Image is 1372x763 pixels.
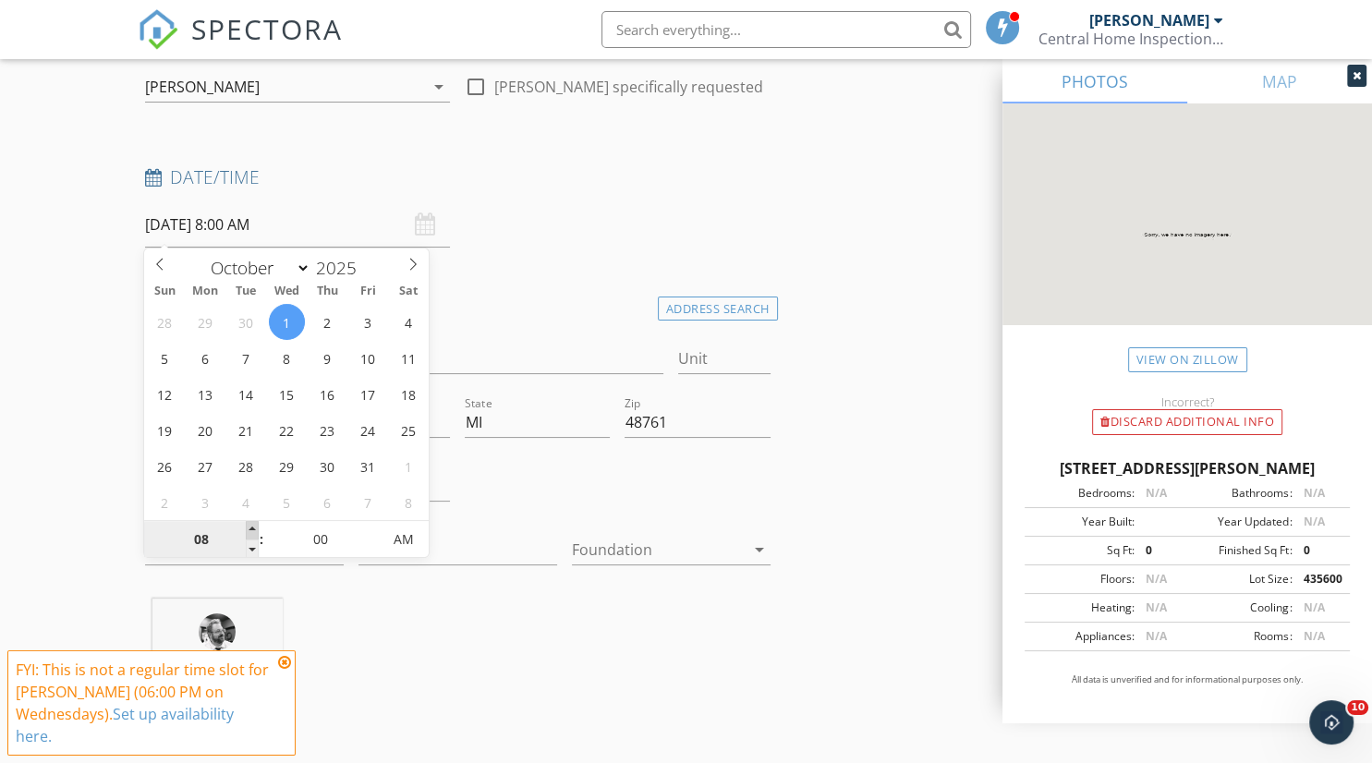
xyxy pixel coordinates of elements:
span: Sat [388,285,429,297]
span: Click to toggle [378,521,429,558]
div: Rooms: [1187,628,1292,645]
span: N/A [1146,628,1167,644]
span: October 22, 2025 [269,412,305,448]
i: arrow_drop_down [748,539,771,561]
span: October 5, 2025 [147,340,183,376]
span: October 8, 2025 [269,340,305,376]
span: October 17, 2025 [350,376,386,412]
div: Lot Size: [1187,571,1292,587]
span: October 23, 2025 [310,412,346,448]
a: MAP [1187,59,1372,103]
a: PHOTOS [1002,59,1187,103]
span: Fri [347,285,388,297]
div: Address Search [658,297,778,321]
div: Discard Additional info [1092,409,1282,435]
h4: Date/Time [145,165,771,189]
span: Tue [225,285,266,297]
span: October 20, 2025 [188,412,224,448]
span: October 19, 2025 [147,412,183,448]
span: November 2, 2025 [147,484,183,520]
div: 0 [1292,542,1344,559]
div: [PERSON_NAME] [145,79,260,95]
span: November 8, 2025 [391,484,427,520]
span: 10 [1347,700,1368,715]
input: Search everything... [601,11,971,48]
span: October 16, 2025 [310,376,346,412]
span: October 7, 2025 [228,340,264,376]
div: Bedrooms: [1030,485,1135,502]
span: N/A [1303,628,1324,644]
input: Select date [145,202,451,248]
span: Sun [144,285,185,297]
div: Incorrect? [1002,394,1372,409]
div: Bathrooms: [1187,485,1292,502]
span: October 2, 2025 [310,304,346,340]
span: October 6, 2025 [188,340,224,376]
span: October 14, 2025 [228,376,264,412]
div: Year Updated: [1187,514,1292,530]
a: SPECTORA [138,25,343,64]
span: September 29, 2025 [188,304,224,340]
span: October 25, 2025 [391,412,427,448]
span: September 30, 2025 [228,304,264,340]
span: October 9, 2025 [310,340,346,376]
span: N/A [1303,599,1324,615]
span: N/A [1303,485,1324,501]
span: October 30, 2025 [310,448,346,484]
span: November 6, 2025 [310,484,346,520]
span: Thu [307,285,347,297]
p: All data is unverified and for informational purposes only. [1025,673,1350,686]
span: October 31, 2025 [350,448,386,484]
div: Appliances: [1030,628,1135,645]
iframe: Intercom live chat [1309,700,1354,745]
div: [STREET_ADDRESS][PERSON_NAME] [1025,457,1350,479]
div: Year Built: [1030,514,1135,530]
input: Year [310,256,371,280]
span: October 29, 2025 [269,448,305,484]
img: streetview [1002,103,1372,369]
span: SPECTORA [191,9,343,48]
span: November 3, 2025 [188,484,224,520]
a: View on Zillow [1128,347,1247,372]
span: October 11, 2025 [391,340,427,376]
span: October 18, 2025 [391,376,427,412]
span: Wed [266,285,307,297]
span: October 28, 2025 [228,448,264,484]
span: October 21, 2025 [228,412,264,448]
span: October 27, 2025 [188,448,224,484]
div: Sq Ft: [1030,542,1135,559]
div: 435600 [1292,571,1344,587]
span: October 12, 2025 [147,376,183,412]
div: Central Home Inspections Inc [1038,30,1223,48]
span: November 7, 2025 [350,484,386,520]
img: 7689e232b338fdaba10204872177eea1_c5_1080x1080.jpeg [199,613,236,650]
span: November 1, 2025 [391,448,427,484]
img: The Best Home Inspection Software - Spectora [138,9,178,50]
span: October 24, 2025 [350,412,386,448]
div: Finished Sq Ft: [1187,542,1292,559]
span: : [259,521,264,558]
i: arrow_drop_down [428,76,450,98]
span: October 10, 2025 [350,340,386,376]
div: [PERSON_NAME] [1089,11,1209,30]
span: N/A [1303,514,1324,529]
span: October 3, 2025 [350,304,386,340]
div: Floors: [1030,571,1135,587]
a: Set up availability here. [16,704,234,746]
div: Cooling: [1187,599,1292,616]
label: [PERSON_NAME] specifically requested [494,78,763,96]
span: October 13, 2025 [188,376,224,412]
span: October 1, 2025 [269,304,305,340]
span: October 26, 2025 [147,448,183,484]
div: Heating: [1030,599,1135,616]
div: 0 [1135,542,1187,559]
span: October 15, 2025 [269,376,305,412]
span: November 5, 2025 [269,484,305,520]
h4: Location [145,292,771,316]
span: October 4, 2025 [391,304,427,340]
span: N/A [1146,485,1167,501]
span: N/A [1146,599,1167,615]
span: September 28, 2025 [147,304,183,340]
div: FYI: This is not a regular time slot for [PERSON_NAME] (06:00 PM on Wednesdays). [16,659,273,747]
span: November 4, 2025 [228,484,264,520]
